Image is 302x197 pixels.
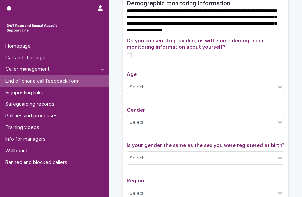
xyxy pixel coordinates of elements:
p: Policies and processes [3,113,63,119]
span: Do you consent to providing us with some demographic monitoring information about yourself? [127,38,264,50]
p: Info for managers [3,136,51,142]
span: Region [127,178,144,183]
span: Gender [127,107,145,113]
p: Caller management [3,66,55,72]
p: Banned and blocked callers [3,159,73,166]
p: Call and chat logs [3,55,51,61]
span: Is your gender the same as the sex you were registered at birth? [127,143,284,148]
p: End of phone call feedback form [3,78,85,84]
div: Select... [130,119,146,126]
img: rhQMoQhaT3yELyF149Cw [5,21,58,35]
p: Safeguarding records [3,101,60,107]
span: Age [127,72,137,77]
p: Wallboard [3,148,33,154]
p: Signposting links [3,90,49,96]
div: Select... [130,84,146,91]
p: Homepage [3,43,36,49]
div: Select... [130,155,146,162]
div: Select... [130,190,146,197]
p: Training videos [3,124,45,131]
